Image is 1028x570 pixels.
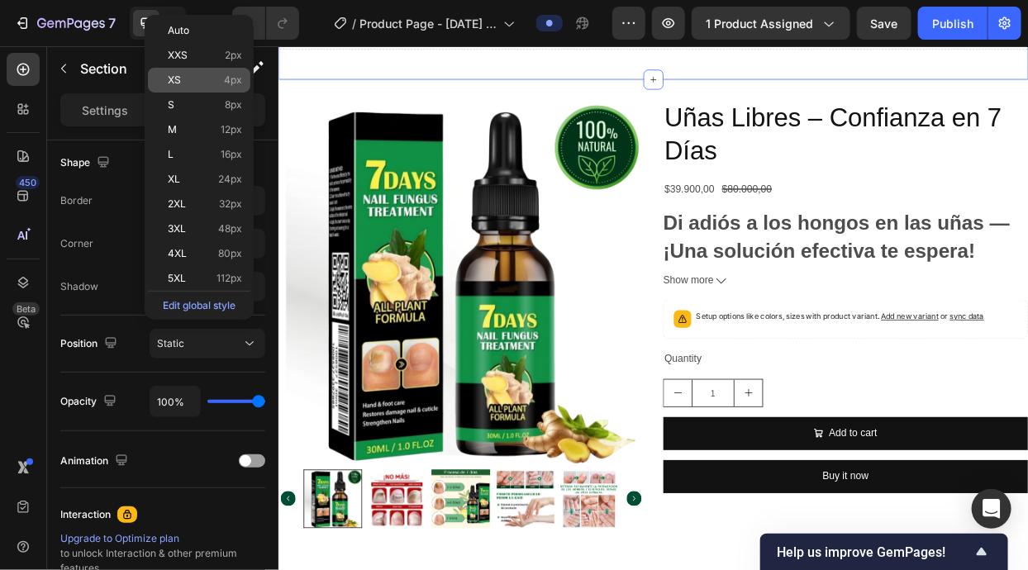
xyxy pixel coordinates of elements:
div: $39.900,00 [509,175,578,202]
div: $80.000,00 [585,175,654,202]
span: 2px [225,50,242,61]
span: 5XL [168,273,186,284]
div: Opacity [60,391,120,413]
h2: Uñas Libres – Confianza en 7 Días [509,70,992,162]
span: 48px [218,223,242,235]
span: Product Page - [DATE] 22:34:13 [359,15,497,32]
button: increment [603,440,640,476]
span: 8px [225,99,242,111]
h1: Di adiós a los hongos en las uñas — ¡Una solución efectiva te espera! [509,218,968,285]
span: M [168,124,177,135]
span: or [873,350,934,363]
span: 4px [224,74,242,86]
button: Show more [509,297,992,321]
div: Corner [60,236,93,251]
span: 24px [218,173,242,185]
div: Undo/Redo [232,7,299,40]
div: Upgrade to Optimize plan [60,531,265,546]
span: 3XL [168,223,186,235]
input: quantity [547,440,603,476]
div: 450 [16,176,40,189]
div: Shadow [60,279,98,294]
button: 1 product assigned [692,7,850,40]
p: 7 [108,13,116,33]
span: 16px [221,149,242,160]
span: Add new variant [797,350,873,363]
p: Edit global style [148,291,250,316]
p: Settings [82,102,128,119]
span: 32px [219,198,242,210]
span: Static [157,337,184,349]
span: S [168,99,174,111]
span: L [168,149,174,160]
div: Beta [12,302,40,316]
div: Animation [60,450,131,473]
span: 112px [217,273,242,284]
span: 12px [221,124,242,135]
div: Position [60,333,121,355]
span: Show more [509,297,576,321]
span: 2XL [168,198,186,210]
div: Interaction [60,507,111,522]
button: Show survey - Help us improve GemPages! [777,542,992,562]
iframe: Design area [278,46,1028,570]
span: XS [168,74,181,86]
p: Section [80,59,216,78]
input: Auto [150,387,200,416]
span: 1 product assigned [706,15,813,32]
span: Help us improve GemPages! [777,544,972,560]
button: decrement [510,440,547,476]
div: Border [60,193,93,208]
span: sync data [888,350,934,363]
button: 7 [7,7,123,40]
div: Shape [60,152,113,174]
span: / [352,15,356,32]
span: Auto [168,25,189,36]
div: Open Intercom Messenger [972,489,1011,529]
button: Publish [918,7,988,40]
p: Setup options like colors, sizes with product variant. [553,349,934,365]
div: Add to cart [728,500,792,524]
button: Save [857,7,911,40]
button: Static [150,329,265,359]
span: 80px [218,248,242,259]
span: XXS [168,50,188,61]
span: XL [168,173,180,185]
div: Quantity [509,399,992,426]
div: Publish [932,15,973,32]
span: Save [871,17,898,31]
button: Add to cart [509,490,992,534]
span: 4XL [168,248,187,259]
